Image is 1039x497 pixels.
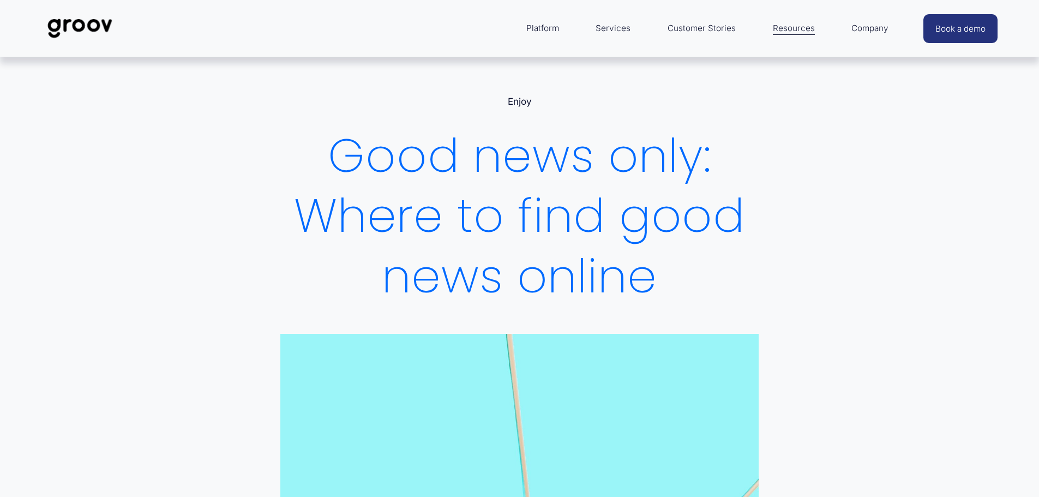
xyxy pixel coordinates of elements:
img: Groov | Workplace Science Platform | Unlock Performance | Drive Results [41,10,118,46]
a: folder dropdown [846,15,894,41]
a: Enjoy [508,96,532,107]
a: Services [590,15,636,41]
a: folder dropdown [767,15,820,41]
a: Book a demo [923,14,998,43]
a: folder dropdown [521,15,564,41]
h1: Good news only: Where to find good news online [280,126,758,307]
span: Platform [526,21,559,36]
a: Customer Stories [662,15,741,41]
span: Resources [773,21,815,36]
span: Company [851,21,888,36]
